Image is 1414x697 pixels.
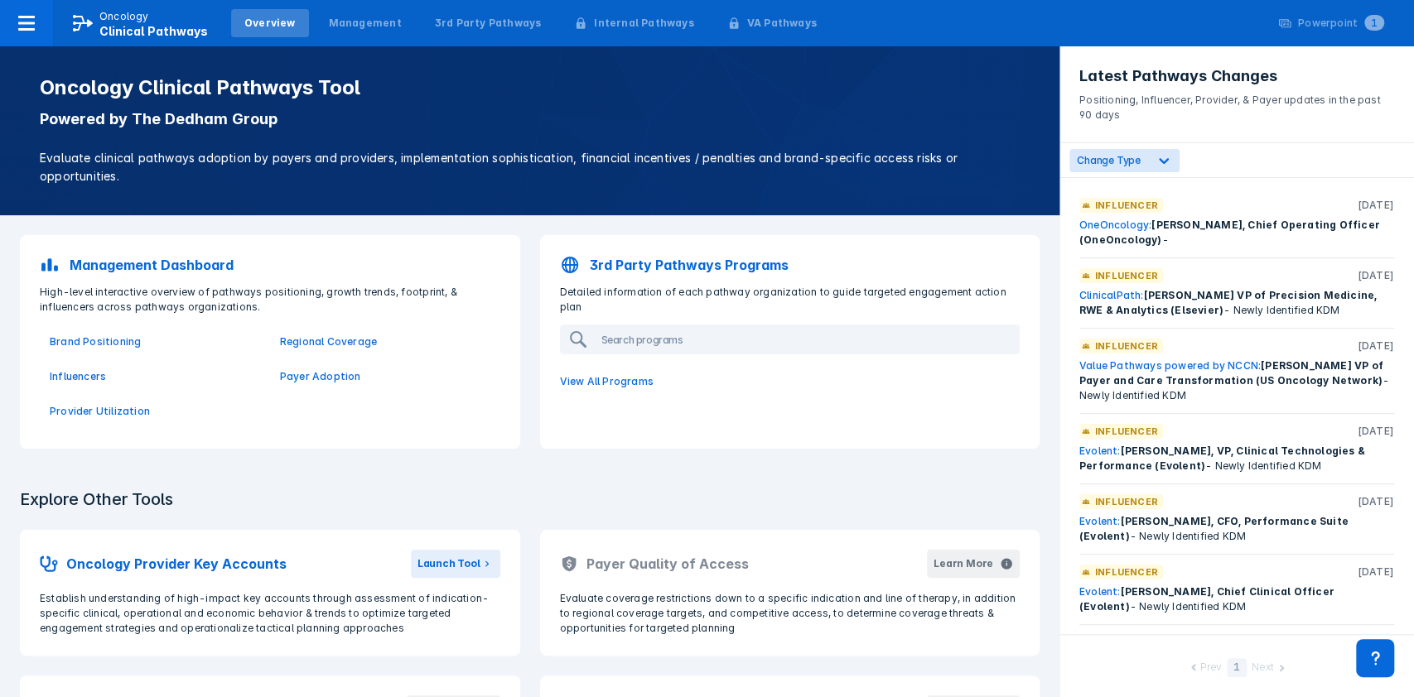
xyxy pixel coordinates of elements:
[550,364,1030,399] a: View All Programs
[66,554,287,574] h2: Oncology Provider Key Accounts
[1079,445,1365,472] span: [PERSON_NAME], VP, Clinical Technologies & Performance (Evolent)
[1079,219,1151,231] a: OneOncology:
[99,24,208,38] span: Clinical Pathways
[1200,660,1222,677] div: Prev
[1079,585,1334,613] span: [PERSON_NAME], Chief Clinical Officer (Evolent)
[1358,339,1394,353] p: [DATE]
[422,9,555,37] a: 3rd Party Pathways
[231,9,309,37] a: Overview
[1095,494,1158,509] p: Influencer
[40,76,1020,99] h1: Oncology Clinical Pathways Tool
[40,591,500,636] p: Establish understanding of high-impact key accounts through assessment of indication-specific cli...
[1298,16,1384,31] div: Powerpoint
[244,16,296,31] div: Overview
[1079,358,1394,403] div: - Newly Identified KDM
[1079,584,1394,614] div: - Newly Identified KDM
[1356,639,1394,677] div: Contact Support
[99,9,149,24] p: Oncology
[1364,15,1384,31] span: 1
[1079,514,1394,544] div: - Newly Identified KDM
[550,285,1030,315] p: Detailed information of each pathway organization to guide targeted engagement action plan
[1079,359,1261,372] a: Value Pathways powered by NCCN:
[435,16,542,31] div: 3rd Party Pathways
[1079,66,1394,86] h3: Latest Pathways Changes
[50,369,260,384] a: Influencers
[590,255,789,275] p: 3rd Party Pathways Programs
[1227,658,1247,677] div: 1
[70,255,234,275] p: Management Dashboard
[40,149,1020,185] p: Evaluate clinical pathways adoption by payers and providers, implementation sophistication, finan...
[30,245,510,285] a: Management Dashboard
[316,9,415,37] a: Management
[280,369,490,384] a: Payer Adoption
[1095,565,1158,579] p: Influencer
[1358,424,1394,439] p: [DATE]
[1358,198,1394,213] p: [DATE]
[40,109,1020,129] p: Powered by The Dedham Group
[1079,218,1394,248] div: -
[50,404,260,419] a: Provider Utilization
[1095,339,1158,353] p: Influencer
[594,16,693,31] div: Internal Pathways
[280,334,490,349] a: Regional Coverage
[417,556,480,571] div: Launch Tool
[1079,445,1121,457] a: Evolent:
[329,16,402,31] div: Management
[560,591,1021,636] p: Evaluate coverage restrictions down to a specific indication and line of therapy, in addition to ...
[1095,198,1158,213] p: Influencer
[927,550,1020,578] button: Learn More
[586,554,749,574] h2: Payer Quality of Access
[411,550,500,578] button: Launch Tool
[1079,289,1144,301] a: ClinicalPath:
[1095,424,1158,439] p: Influencer
[1358,268,1394,283] p: [DATE]
[934,556,993,571] div: Learn More
[50,334,260,349] a: Brand Positioning
[1077,154,1141,166] span: Change Type
[1079,585,1121,598] a: Evolent:
[1079,219,1380,246] span: [PERSON_NAME], Chief Operating Officer (OneOncology)
[1358,494,1394,509] p: [DATE]
[1079,288,1394,318] div: - Newly Identified KDM
[595,326,1019,353] input: Search programs
[10,478,183,520] h3: Explore Other Tools
[1358,565,1394,579] p: [DATE]
[1079,86,1394,123] p: Positioning, Influencer, Provider, & Payer updates in the past 90 days
[30,285,510,315] p: High-level interactive overview of pathways positioning, growth trends, footprint, & influencers ...
[1252,660,1273,677] div: Next
[1079,444,1394,473] div: - Newly Identified KDM
[550,245,1030,285] a: 3rd Party Pathways Programs
[1095,268,1158,283] p: Influencer
[747,16,817,31] div: VA Pathways
[1079,515,1349,542] span: [PERSON_NAME], CFO, Performance Suite (Evolent)
[1079,515,1121,527] a: Evolent:
[1079,289,1377,316] span: [PERSON_NAME] VP of Precision Medicine, RWE & Analytics (Elsevier)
